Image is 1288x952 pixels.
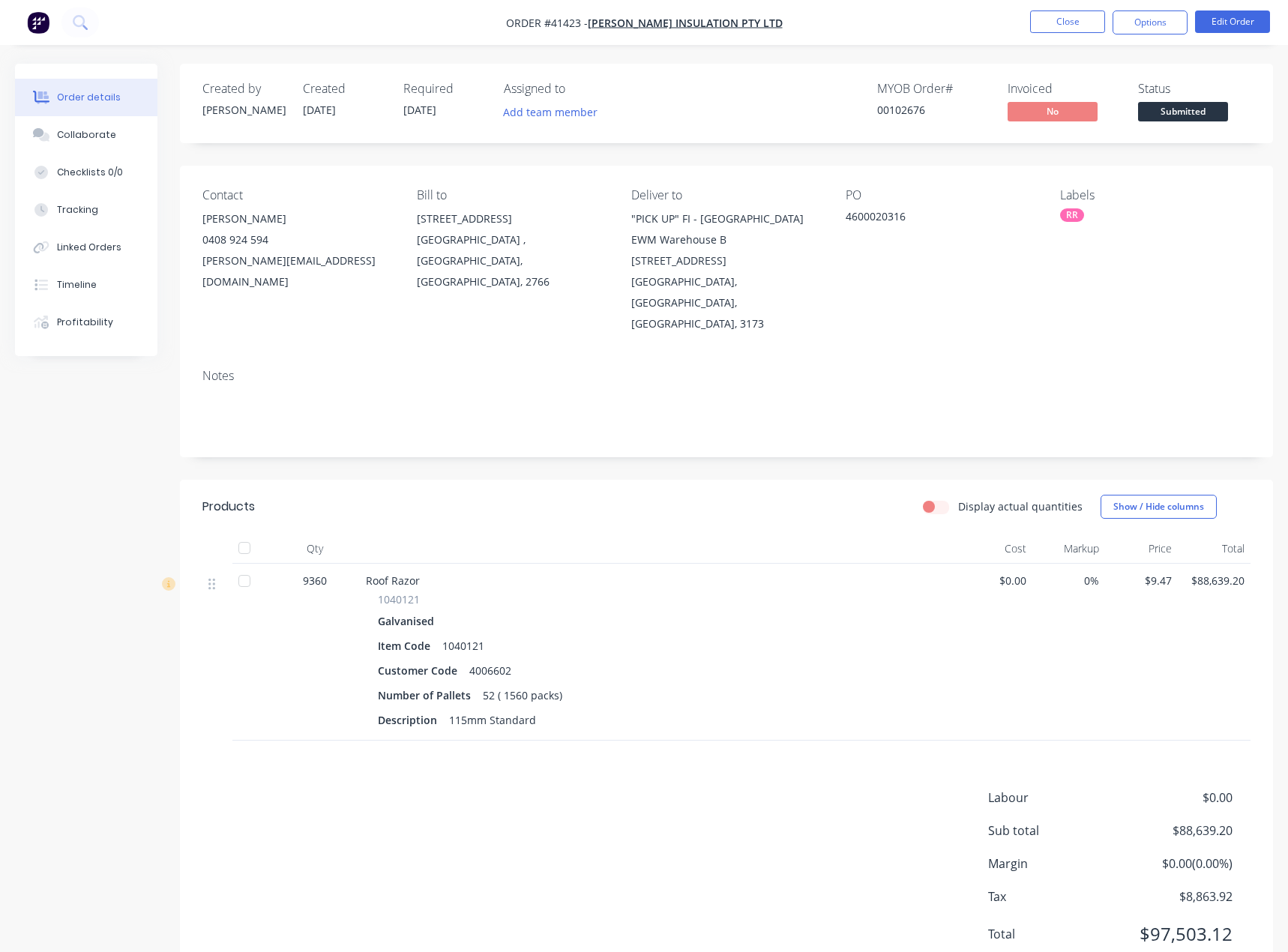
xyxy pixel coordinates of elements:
span: Total [988,925,1122,943]
div: Linked Orders [57,241,121,254]
img: Factory [27,11,49,34]
span: $88,639.20 [1184,573,1245,588]
div: Order details [57,91,121,104]
div: Bill to [417,188,607,202]
div: Item Code [378,635,436,657]
div: "PICK UP" FI - [GEOGRAPHIC_DATA] EWM Warehouse B [STREET_ADDRESS] [631,208,822,271]
span: Margin [988,855,1122,873]
button: Show / Hide columns [1101,495,1217,519]
div: Status [1138,82,1251,96]
span: [DATE] [403,103,436,117]
div: PO [846,188,1036,202]
div: 4600020316 [846,208,1033,229]
button: Linked Orders [15,229,157,266]
button: Timeline [15,266,157,304]
div: [PERSON_NAME][EMAIL_ADDRESS][DOMAIN_NAME] [202,250,393,292]
div: 0408 924 594 [202,229,393,250]
div: Invoiced [1008,82,1120,96]
div: "PICK UP" FI - [GEOGRAPHIC_DATA] EWM Warehouse B [STREET_ADDRESS][GEOGRAPHIC_DATA], [GEOGRAPHIC_D... [631,208,822,334]
div: Created [303,82,385,96]
div: [GEOGRAPHIC_DATA] , [GEOGRAPHIC_DATA], [GEOGRAPHIC_DATA], 2766 [417,229,607,292]
span: 9360 [303,573,327,588]
span: $88,639.20 [1122,822,1233,840]
div: Price [1105,534,1178,564]
button: Submitted [1138,102,1228,124]
div: 52 ( 1560 packs) [477,684,568,706]
div: [PERSON_NAME]0408 924 594[PERSON_NAME][EMAIL_ADDRESS][DOMAIN_NAME] [202,208,393,292]
div: [PERSON_NAME] [202,208,393,229]
button: Close [1030,10,1105,33]
button: Checklists 0/0 [15,154,157,191]
span: $97,503.12 [1122,921,1233,948]
div: Assigned to [504,82,654,96]
div: Products [202,498,255,516]
div: Checklists 0/0 [57,166,123,179]
div: 4006602 [463,660,517,681]
div: MYOB Order # [877,82,990,96]
div: [STREET_ADDRESS][GEOGRAPHIC_DATA] , [GEOGRAPHIC_DATA], [GEOGRAPHIC_DATA], 2766 [417,208,607,292]
button: Order details [15,79,157,116]
div: Qty [270,534,360,564]
span: Order #41423 - [506,16,588,30]
span: No [1008,102,1098,121]
div: Created by [202,82,285,96]
a: [PERSON_NAME] Insulation Pty Ltd [588,16,783,30]
button: Edit Order [1195,10,1270,33]
span: 0% [1038,573,1099,588]
div: Notes [202,369,1251,383]
button: Add team member [496,102,606,122]
div: Total [1178,534,1251,564]
span: Submitted [1138,102,1228,121]
span: Roof Razor [366,573,420,588]
button: Options [1113,10,1188,34]
span: $9.47 [1111,573,1172,588]
button: Collaborate [15,116,157,154]
div: 1040121 [436,635,490,657]
span: $0.00 [1122,789,1233,807]
div: Contact [202,188,393,202]
div: 115mm Standard [443,709,542,731]
div: Customer Code [378,660,463,681]
span: Labour [988,789,1122,807]
label: Display actual quantities [958,498,1083,514]
div: Cost [960,534,1032,564]
div: Markup [1032,534,1105,564]
div: Tracking [57,203,98,217]
div: [STREET_ADDRESS] [417,208,607,229]
span: $0.00 [966,573,1026,588]
div: Description [378,709,443,731]
div: Galvanised [378,610,440,632]
div: Required [403,82,486,96]
div: Labels [1060,188,1251,202]
div: Number of Pallets [378,684,477,706]
div: 00102676 [877,102,990,118]
span: $8,863.92 [1122,888,1233,906]
div: Collaborate [57,128,116,142]
div: [GEOGRAPHIC_DATA], [GEOGRAPHIC_DATA], [GEOGRAPHIC_DATA], 3173 [631,271,822,334]
div: Profitability [57,316,113,329]
span: 1040121 [378,591,420,607]
button: Tracking [15,191,157,229]
span: Tax [988,888,1122,906]
div: RR [1060,208,1084,222]
div: Timeline [57,278,97,292]
span: [DATE] [303,103,336,117]
button: Profitability [15,304,157,341]
span: $0.00 ( 0.00 %) [1122,855,1233,873]
span: Sub total [988,822,1122,840]
div: Deliver to [631,188,822,202]
div: [PERSON_NAME] [202,102,285,118]
button: Add team member [504,102,606,122]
